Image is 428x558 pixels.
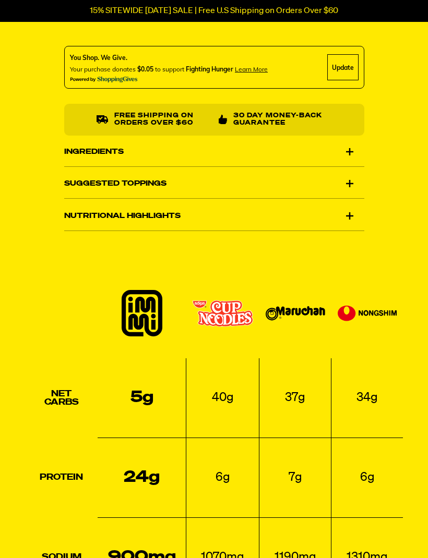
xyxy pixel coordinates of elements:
div: Suggested Toppings [64,169,364,198]
td: 5g [98,358,186,438]
td: 7g [259,438,331,518]
span: to support [155,65,184,73]
th: Net Carbs [25,358,98,438]
img: Maruchan [266,306,325,321]
div: Nutritional Highlights [64,201,364,231]
img: Powered By ShoppingGives [70,76,138,83]
span: Your purchase donates [70,65,136,73]
span: $0.05 [137,65,153,73]
p: 30 Day Money-Back Guarantee [233,112,331,127]
span: Fighting Hunger [186,65,233,73]
td: 24g [98,438,186,518]
td: 6g [331,438,403,518]
td: 37g [259,358,331,438]
div: Update Cause Button [327,54,359,80]
img: Nongshim [338,306,397,321]
td: 6g [186,438,259,518]
p: 15% SITEWIDE [DATE] SALE | Free U.S Shipping on Orders Over $60 [90,6,338,16]
div: You Shop. We Give. [70,53,268,63]
div: Ingredients [64,137,364,166]
p: Free shipping on orders over $60 [114,112,210,127]
th: Protein [25,438,98,518]
td: 34g [331,358,403,438]
img: Cup Noodles [193,300,253,327]
span: Learn more about donating [235,65,268,73]
td: 40g [186,358,259,438]
img: immi [122,290,162,337]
